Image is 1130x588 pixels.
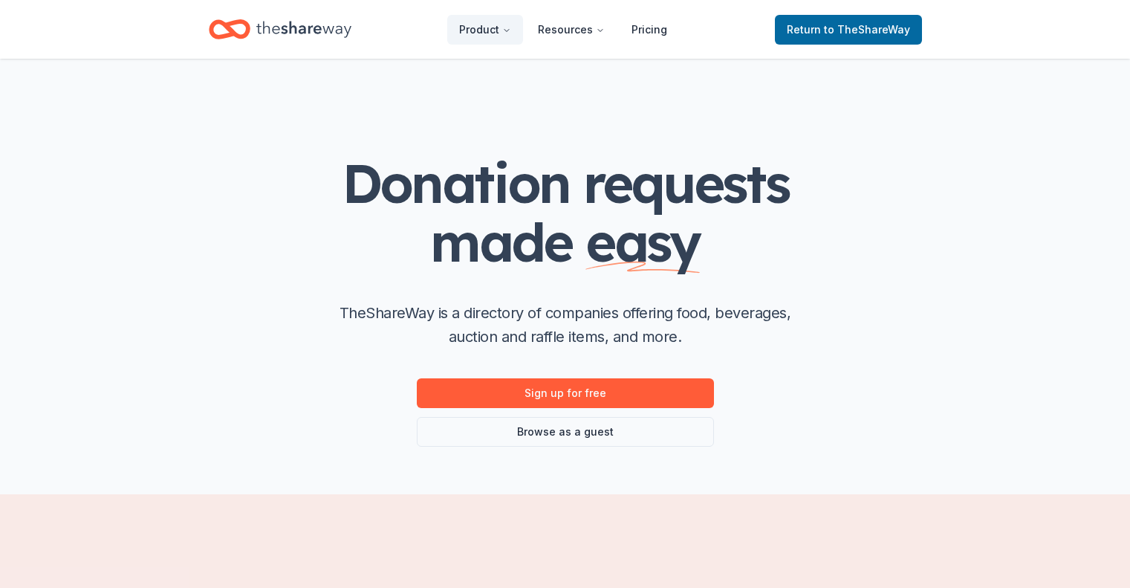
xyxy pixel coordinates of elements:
[417,378,714,408] a: Sign up for free
[526,15,617,45] button: Resources
[417,417,714,447] a: Browse as a guest
[824,23,910,36] span: to TheShareWay
[447,12,679,47] nav: Main
[775,15,922,45] a: Returnto TheShareWay
[620,15,679,45] a: Pricing
[585,208,700,275] span: easy
[447,15,523,45] button: Product
[209,12,351,47] a: Home
[787,21,910,39] span: Return
[268,154,863,271] h1: Donation requests made
[328,301,803,349] p: TheShareWay is a directory of companies offering food, beverages, auction and raffle items, and m...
